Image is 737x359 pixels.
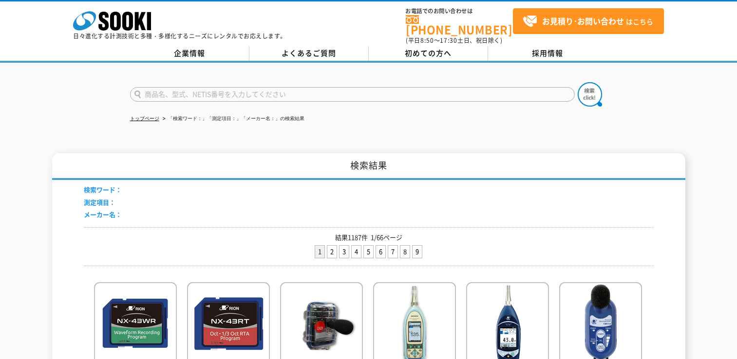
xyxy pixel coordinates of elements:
span: お電話でのお問い合わせは [406,8,513,14]
span: メーカー名： [84,210,122,219]
span: 17:30 [440,36,457,45]
h1: 検索結果 [52,153,685,180]
a: 7 [388,246,397,258]
span: (平日 ～ 土日、祝日除く) [406,36,502,45]
img: btn_search.png [578,82,602,107]
span: 検索ワード： [84,185,122,194]
a: 3 [340,246,349,258]
p: 結果1187件 1/66ページ [84,233,654,243]
span: 8:50 [420,36,434,45]
span: 測定項目： [84,197,115,207]
li: 「検索ワード：」「測定項目：」「メーカー名：」の検索結果 [161,114,304,124]
a: 2 [327,246,337,258]
a: お見積り･お問い合わせはこちら [513,8,664,34]
li: 1 [315,245,325,258]
a: よくあるご質問 [249,46,369,61]
a: トップページ [130,116,159,121]
a: 4 [352,246,361,258]
a: 9 [413,246,422,258]
input: 商品名、型式、NETIS番号を入力してください [130,87,575,102]
span: はこちら [523,14,653,29]
a: 8 [400,246,410,258]
a: [PHONE_NUMBER] [406,15,513,35]
p: 日々進化する計測技術と多種・多様化するニーズにレンタルでお応えします。 [73,33,286,39]
a: 5 [364,246,373,258]
a: 企業情報 [130,46,249,61]
a: 初めての方へ [369,46,488,61]
strong: お見積り･お問い合わせ [542,15,624,27]
a: 採用情報 [488,46,607,61]
a: 6 [376,246,385,258]
span: 初めての方へ [405,48,452,58]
